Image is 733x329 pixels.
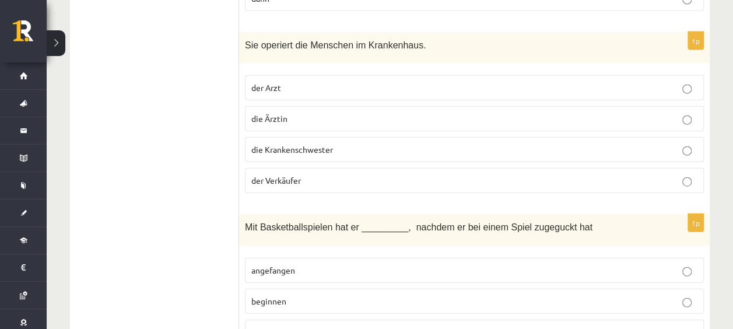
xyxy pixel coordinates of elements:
[251,113,287,124] span: die Ärztin
[251,82,281,93] span: der Arzt
[682,267,692,276] input: angefangen
[682,177,692,187] input: der Verkäufer
[13,20,47,50] a: Rīgas 1. Tālmācības vidusskola
[251,175,301,185] span: der Verkäufer
[682,85,692,94] input: der Arzt
[682,116,692,125] input: die Ärztin
[251,265,295,275] span: angefangen
[682,146,692,156] input: die Krankenschwester
[688,213,704,232] p: 1p
[688,32,704,50] p: 1p
[682,298,692,307] input: beginnen
[251,144,333,155] span: die Krankenschwester
[245,222,592,232] span: Mit Basketballspielen hat er _________, nachdem er bei einem Spiel zugeguckt hat
[245,40,426,50] span: Sie operiert die Menschen im Krankenhaus.
[251,296,286,306] span: beginnen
